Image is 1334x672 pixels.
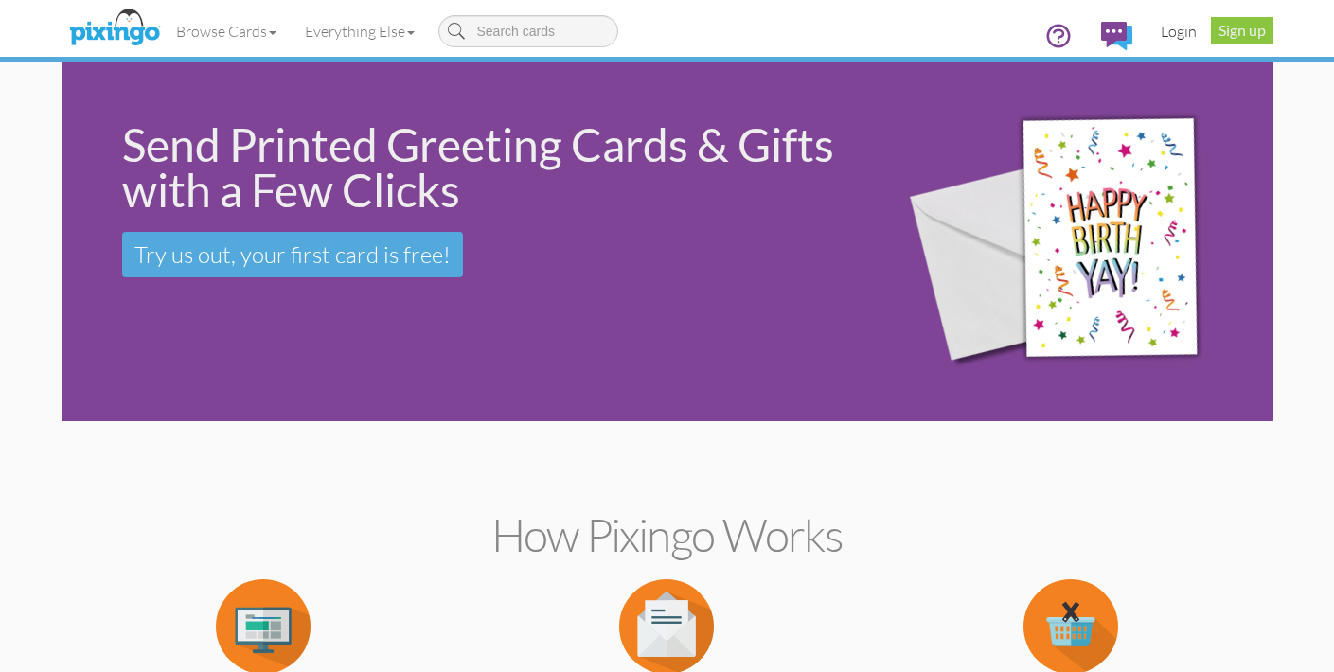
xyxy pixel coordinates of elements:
div: Send Printed Greeting Cards & Gifts with a Few Clicks [122,122,854,213]
a: Browse Cards [162,8,291,55]
a: Sign up [1211,17,1273,44]
a: Login [1147,8,1211,55]
img: pixingo logo [64,5,165,52]
img: comments.svg [1101,22,1132,50]
a: Everything Else [291,8,429,55]
h2: How Pixingo works [95,510,1240,560]
span: Try us out, your first card is free! [134,240,451,269]
a: Try us out, your first card is free! [122,232,463,277]
input: Search cards [438,15,618,47]
iframe: Chat [1333,671,1334,672]
img: 942c5090-71ba-4bfc-9a92-ca782dcda692.png [880,66,1268,417]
